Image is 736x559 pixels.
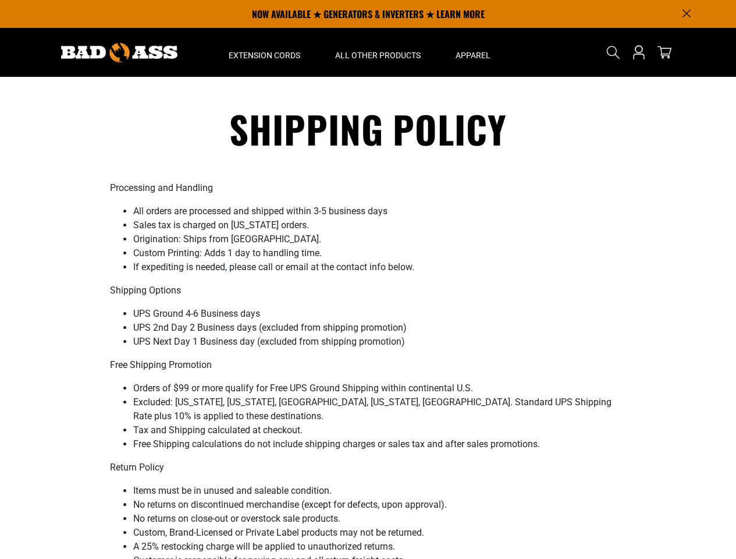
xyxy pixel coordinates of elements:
summary: Search [604,43,623,62]
summary: All Other Products [318,28,438,77]
li: Items must be in unused and saleable condition. [133,484,627,498]
li: Origination: Ships from [GEOGRAPHIC_DATA]. [133,232,627,246]
li: No returns on close-out or overstock sale products. [133,512,627,526]
li: Sales tax is charged on [US_STATE] orders. [133,218,627,232]
span: All Other Products [335,50,421,61]
strong: Free Shipping Promotion [110,359,212,370]
li: Custom Printing: Adds 1 day to handling time. [133,246,627,260]
span: Apparel [456,50,490,61]
img: Bad Ass Extension Cords [61,43,177,62]
strong: Return Policy [110,462,164,473]
li: Excluded: [US_STATE], [US_STATE], [GEOGRAPHIC_DATA], [US_STATE], [GEOGRAPHIC_DATA]. Standard UPS ... [133,395,627,423]
li: No returns on discontinued merchandise (except for defects, upon approval). [133,498,627,512]
li: UPS Next Day 1 Business day (excluded from shipping promotion) [133,335,627,349]
span: Extension Cords [229,50,300,61]
li: Custom, Brand-Licensed or Private Label products may not be returned. [133,526,627,540]
li: If expediting is needed, please call or email at the contact info below. [133,260,627,274]
strong: Processing and Handling [110,182,213,193]
li: Tax and Shipping calculated at checkout. [133,423,627,437]
li: All orders are processed and shipped within 3-5 business days [133,204,627,218]
li: A 25% restocking charge will be applied to unauthorized returns. [133,540,627,554]
summary: Extension Cords [211,28,318,77]
strong: Shipping Options [110,285,181,296]
li: Free Shipping calculations do not include shipping charges or sales tax and after sales promotions. [133,437,627,451]
h1: Shipping policy [110,105,627,153]
summary: Apparel [438,28,508,77]
li: Orders of $99 or more qualify for Free UPS Ground Shipping within continental U.S. [133,381,627,395]
li: UPS 2nd Day 2 Business days (excluded from shipping promotion) [133,321,627,335]
li: UPS Ground 4-6 Business days [133,307,627,321]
